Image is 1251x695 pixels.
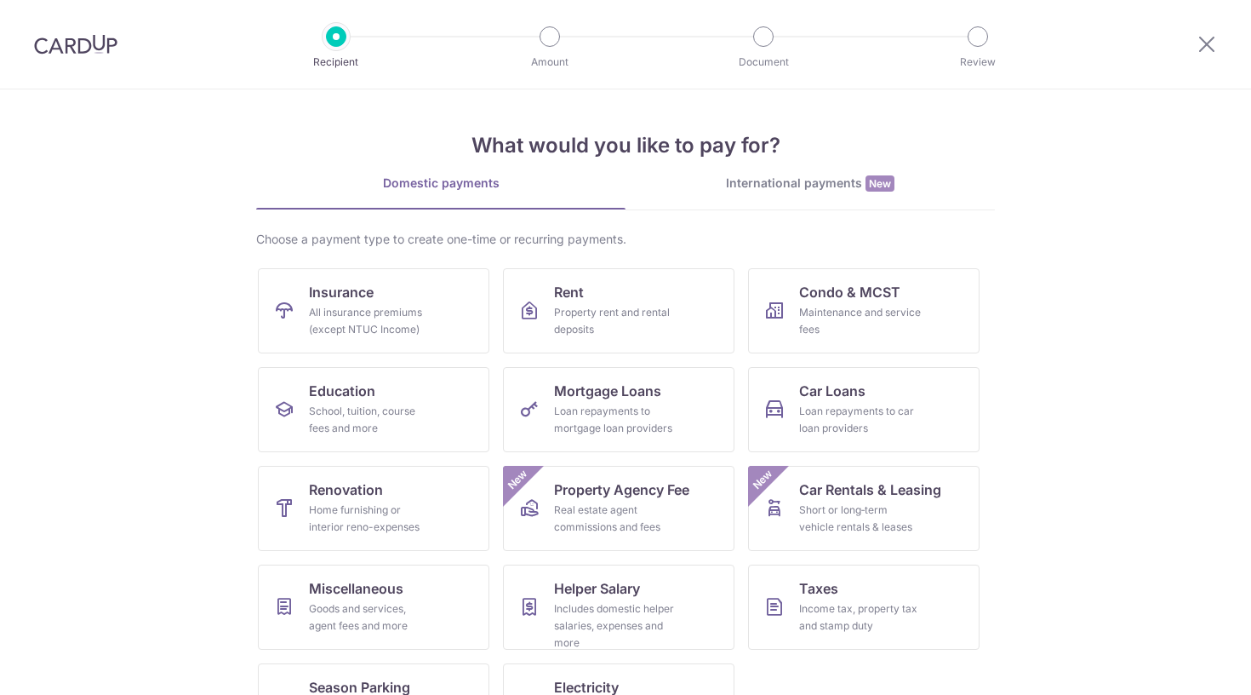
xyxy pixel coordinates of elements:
[554,304,677,338] div: Property rent and rental deposits
[799,578,838,599] span: Taxes
[748,367,980,452] a: Car LoansLoan repayments to car loan providers
[748,268,980,353] a: Condo & MCSTMaintenance and service fees
[256,175,625,192] div: Domestic payments
[799,480,941,500] span: Car Rentals & Leasing
[554,502,677,536] div: Real estate agent commissions and fees
[799,600,922,635] div: Income tax, property tax and stamp duty
[865,175,894,192] span: New
[487,54,613,71] p: Amount
[273,54,399,71] p: Recipient
[554,282,584,302] span: Rent
[503,565,734,650] a: Helper SalaryIncludes domestic helper salaries, expenses and more
[799,304,922,338] div: Maintenance and service fees
[309,502,431,536] div: Home furnishing or interior reno-expenses
[309,282,374,302] span: Insurance
[554,578,640,599] span: Helper Salary
[554,403,677,437] div: Loan repayments to mortgage loan providers
[34,34,117,55] img: CardUp
[309,381,375,401] span: Education
[258,565,489,650] a: MiscellaneousGoods and services, agent fees and more
[554,600,677,652] div: Includes domestic helper salaries, expenses and more
[554,381,661,401] span: Mortgage Loans
[799,502,922,536] div: Short or long‑term vehicle rentals & leases
[258,466,489,551] a: RenovationHome furnishing or interior reno-expenses
[256,231,995,248] div: Choose a payment type to create one-time or recurring payments.
[749,466,777,494] span: New
[309,403,431,437] div: School, tuition, course fees and more
[799,282,900,302] span: Condo & MCST
[748,565,980,650] a: TaxesIncome tax, property tax and stamp duty
[309,600,431,635] div: Goods and services, agent fees and more
[503,367,734,452] a: Mortgage LoansLoan repayments to mortgage loan providers
[309,480,383,500] span: Renovation
[554,480,689,500] span: Property Agency Fee
[799,403,922,437] div: Loan repayments to car loan providers
[258,268,489,353] a: InsuranceAll insurance premiums (except NTUC Income)
[503,268,734,353] a: RentProperty rent and rental deposits
[915,54,1041,71] p: Review
[256,130,995,161] h4: What would you like to pay for?
[799,381,865,401] span: Car Loans
[258,367,489,452] a: EducationSchool, tuition, course fees and more
[309,304,431,338] div: All insurance premiums (except NTUC Income)
[625,175,995,192] div: International payments
[700,54,826,71] p: Document
[309,578,403,599] span: Miscellaneous
[504,466,532,494] span: New
[503,466,734,551] a: Property Agency FeeReal estate agent commissions and feesNew
[748,466,980,551] a: Car Rentals & LeasingShort or long‑term vehicle rentals & leasesNew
